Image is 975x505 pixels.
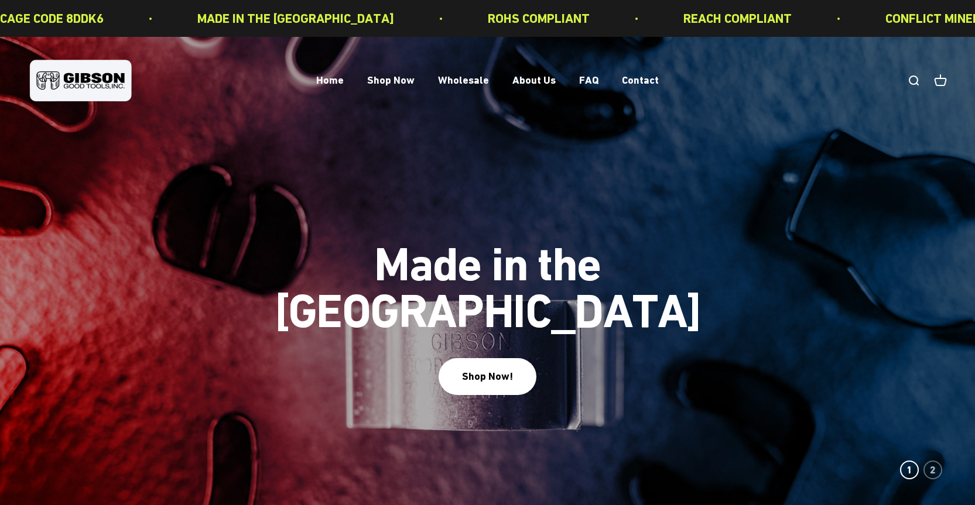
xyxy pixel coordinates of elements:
[367,74,415,87] a: Shop Now
[622,74,659,87] a: Contact
[579,74,598,87] a: FAQ
[512,74,556,87] a: About Us
[678,8,786,29] p: REACH COMPLIANT
[923,461,942,479] button: 2
[483,8,584,29] p: ROHS COMPLIANT
[438,74,489,87] a: Wholesale
[900,461,919,479] button: 1
[462,368,513,385] div: Shop Now!
[439,358,536,395] button: Shop Now!
[192,8,389,29] p: MADE IN THE [GEOGRAPHIC_DATA]
[259,284,716,338] split-lines: Made in the [GEOGRAPHIC_DATA]
[316,74,344,87] a: Home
